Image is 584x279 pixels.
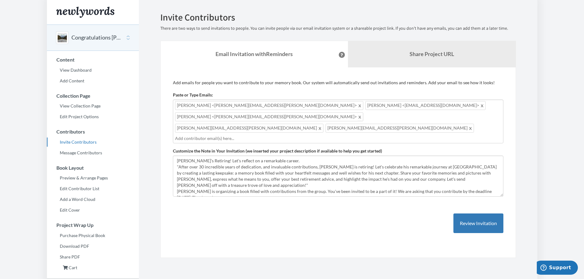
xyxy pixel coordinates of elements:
[47,242,139,251] a: Download PDF
[216,51,293,57] strong: Email Invitation with Reminders
[47,173,139,183] a: Preview & Arrange Pages
[47,93,139,99] h3: Collection Page
[173,148,382,154] label: Customize the Note in Your Invitation (we inserted your project description if available to help ...
[365,101,486,110] span: [PERSON_NAME] <[EMAIL_ADDRESS][DOMAIN_NAME]>
[47,112,139,121] a: Edit Project Options
[175,112,363,121] span: [PERSON_NAME] <[PERSON_NAME][EMAIL_ADDRESS][PERSON_NAME][DOMAIN_NAME]>
[173,80,503,86] p: Add emails for people you want to contribute to your memory book. Our system will automatically s...
[47,148,139,157] a: Message Contributors
[175,124,323,133] span: [PERSON_NAME][EMAIL_ADDRESS][PERSON_NAME][DOMAIN_NAME]
[47,195,139,204] a: Add a Word Cloud
[47,231,139,240] a: Purchase Physical Book
[56,7,114,18] img: Newlywords logo
[160,12,516,22] h2: Invite Contributors
[175,101,363,110] span: [PERSON_NAME] <[PERSON_NAME][EMAIL_ADDRESS][PERSON_NAME][DOMAIN_NAME]>
[69,265,77,270] span: Cart
[47,222,139,228] h3: Project Wrap Up
[47,66,139,75] a: View Dashboard
[410,51,454,57] b: Share Project URL
[537,261,578,276] iframe: Opens a widget where you can chat to one of our agents
[47,165,139,171] h3: Book Layout
[160,25,516,32] p: There are two ways to send invitations to people. You can invite people via our email invitation ...
[47,76,139,85] a: Add Content
[47,184,139,193] a: Edit Contributor List
[47,138,139,147] a: Invite Contributors
[47,252,139,262] a: Share PDF
[47,101,139,111] a: View Collection Page
[71,34,121,42] button: Congratulations [PERSON_NAME]!
[47,129,139,134] h3: Contributors
[47,57,139,62] h3: Content
[173,156,503,197] textarea: [PERSON_NAME]’s Retiring! Let’s reflect on a remarkable career. "After over 30 incredible years o...
[326,124,474,133] span: [PERSON_NAME][EMAIL_ADDRESS][PERSON_NAME][DOMAIN_NAME]
[453,213,503,233] button: Review Invitation
[175,135,501,142] input: Add contributor email(s) here...
[47,205,139,215] a: Edit Cover
[173,92,213,98] label: Paste or Type Emails:
[47,263,139,272] a: Cart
